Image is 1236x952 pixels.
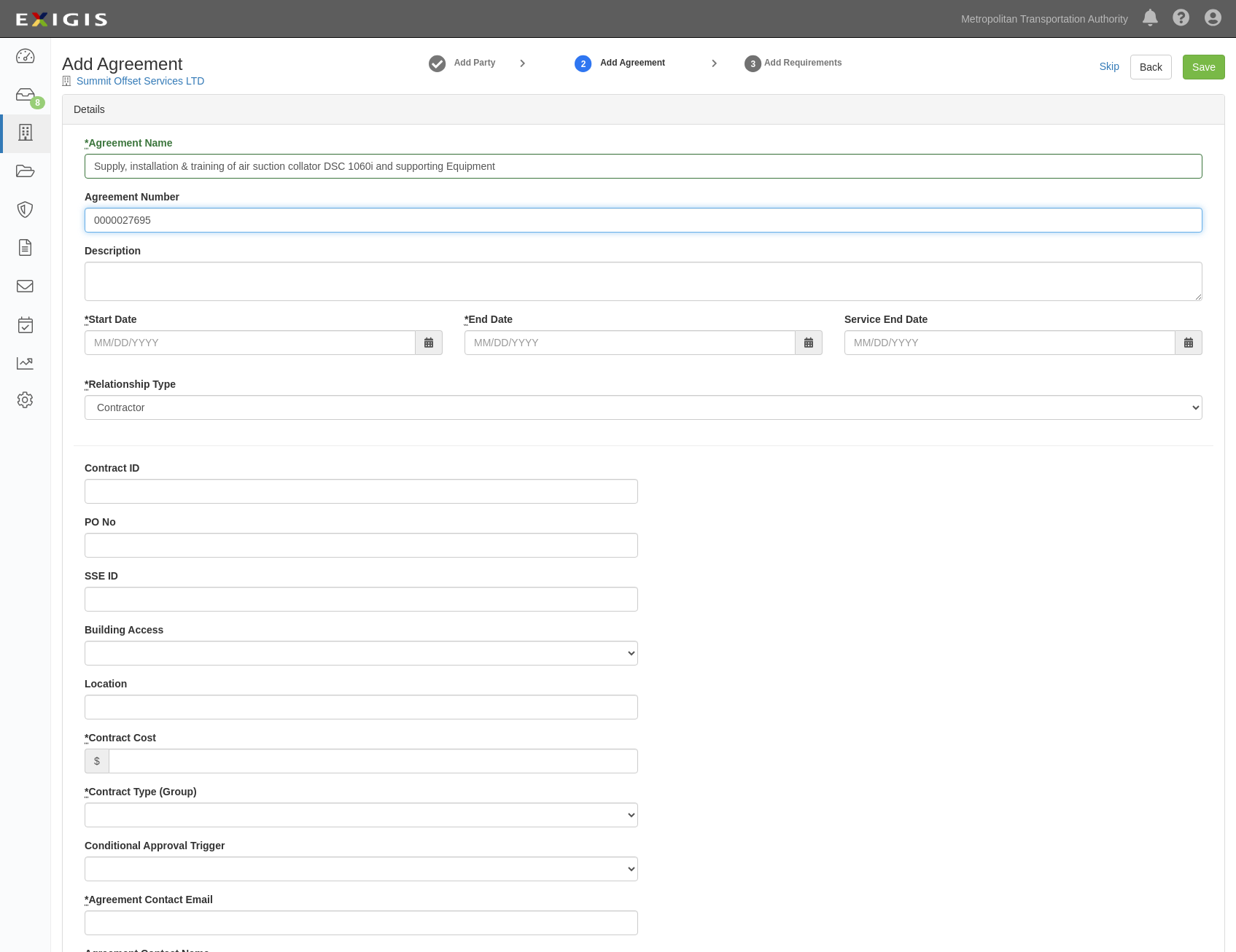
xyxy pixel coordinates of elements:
input: MM/DD/YYYY [465,330,796,355]
abbr: required [85,786,88,798]
label: Description [85,243,141,258]
label: Start Date [85,312,137,327]
label: SSE ID [85,569,118,583]
a: Summit Offset Services LTD [77,75,204,87]
abbr: required [85,313,88,326]
a: Add Agreement [572,47,594,79]
label: Conditional Approval Trigger [85,838,225,853]
a: Back [1130,55,1172,79]
label: Relationship Type [85,377,176,391]
label: Location [85,676,127,691]
abbr: required [465,313,468,326]
i: Help Center - Complianz [1173,10,1190,28]
div: 8 [30,96,45,109]
strong: 2 [572,55,594,73]
span: $ [85,749,109,773]
a: Add Party [454,57,496,69]
a: Skip [1100,61,1119,72]
strong: Add Party [454,58,496,68]
label: Agreement Number [85,190,179,204]
input: MM/DD/YYYY [844,330,1175,355]
a: Save [1183,55,1225,79]
strong: 3 [742,55,764,73]
label: Service End Date [844,312,928,327]
strong: Add Agreement [600,57,665,69]
label: PO No [85,515,116,529]
a: Set Requirements [742,47,764,79]
label: Contract Type (Group) [85,784,197,799]
label: End Date [465,312,513,327]
abbr: required [85,137,88,149]
label: Agreement Name [85,136,173,150]
div: Details [63,95,1224,125]
abbr: required [85,894,88,906]
label: Contract ID [85,461,139,475]
input: MM/DD/YYYY [85,330,416,355]
a: Metropolitan Transportation Authority [954,4,1135,34]
abbr: required [85,732,88,744]
label: Contract Cost [85,730,156,745]
label: Building Access [85,623,163,637]
abbr: required [85,378,88,391]
img: Logo [11,7,112,33]
label: Agreement Contact Email [85,892,213,907]
h1: Add Agreement [62,55,325,74]
strong: Add Requirements [764,58,842,68]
